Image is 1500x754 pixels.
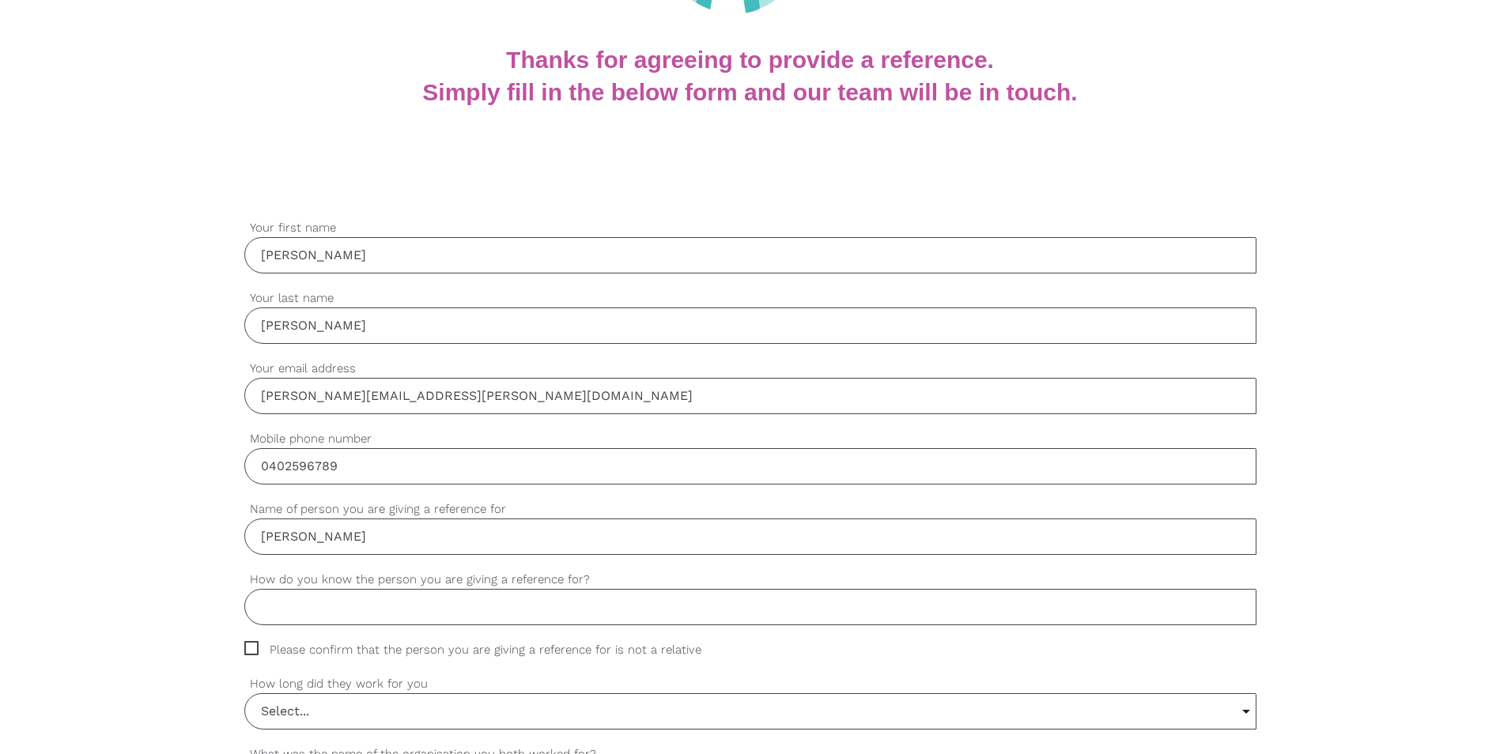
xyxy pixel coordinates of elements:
[244,641,731,659] span: Please confirm that the person you are giving a reference for is not a relative
[422,79,1077,105] b: Simply fill in the below form and our team will be in touch.
[244,430,1256,448] label: Mobile phone number
[244,219,1256,237] label: Your first name
[244,675,1256,693] label: How long did they work for you
[244,289,1256,307] label: Your last name
[244,500,1256,518] label: Name of person you are giving a reference for
[506,47,994,73] b: Thanks for agreeing to provide a reference.
[244,360,1256,378] label: Your email address
[244,571,1256,589] label: How do you know the person you are giving a reference for?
